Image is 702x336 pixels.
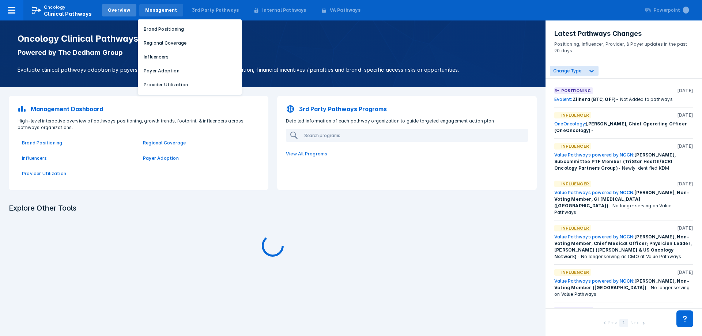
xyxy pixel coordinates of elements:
div: Internal Pathways [262,7,306,14]
p: Influencer [561,225,589,231]
span: Clinical Pathways [44,11,92,17]
a: Value Pathways powered by NCCN: [554,278,634,284]
p: Detailed information of each pathway organization to guide targeted engagement action plan [282,118,532,124]
input: Search programs [301,129,521,141]
a: Value Pathways powered by NCCN: [554,152,634,158]
p: [DATE] [677,225,693,231]
p: Positioning [561,307,591,313]
div: - No longer serving as CMO at Value Pathways [554,234,693,260]
div: Powerpoint [654,7,689,14]
a: Provider Utilization [22,170,134,177]
p: Positioning [561,87,591,94]
p: Management Dashboard [31,105,103,113]
p: [DATE] [677,112,693,118]
p: Evaluate clinical pathways adoption by payers and providers, implementation sophistication, finan... [18,66,528,74]
div: Contact Support [676,310,693,327]
p: High-level interactive overview of pathways positioning, growth trends, footprint, & influencers ... [13,118,264,131]
p: Brand Positioning [144,26,184,33]
p: Influencer [561,181,589,187]
p: Positioning, Influencer, Provider, & Payer updates in the past 90 days [554,38,693,54]
span: Ziihera (BTC, OFF) [573,97,616,102]
p: Regional Coverage [144,40,186,46]
button: Provider Utilization [138,79,242,90]
span: Change Type [553,68,581,73]
div: VA Pathways [330,7,361,14]
a: Management Dashboard [13,100,264,118]
p: Influencer [561,143,589,150]
a: Management [139,4,183,16]
p: Influencer [561,269,589,276]
p: Powered by The Dedham Group [18,48,528,57]
a: Evolent: [554,97,573,102]
p: [DATE] [677,87,693,94]
a: Value Pathways powered by NCCN: [554,234,634,239]
div: - No longer serving on Value Pathways [554,189,693,216]
a: Overview [102,4,136,16]
h3: Explore Other Tools [4,203,541,217]
div: - Not Added to pathways [554,96,693,103]
p: Oncology [44,4,66,11]
a: Brand Positioning [22,140,134,146]
a: OneOncology: [554,121,586,127]
a: Influencers [22,155,134,162]
p: [DATE] [677,307,693,313]
h1: Oncology Clinical Pathways Tool [18,34,528,44]
button: Influencers [138,52,242,63]
h3: Latest Pathways Changes [554,29,693,38]
a: 3rd Party Pathways [186,4,245,16]
p: [DATE] [677,181,693,187]
div: 3rd Party Pathways [192,7,239,14]
span: [PERSON_NAME], Chief Operating Officer (OneOncology) [554,121,687,133]
p: [DATE] [677,269,693,276]
p: 3rd Party Pathways Programs [299,105,387,113]
a: Payer Adoption [143,155,255,162]
span: [PERSON_NAME], Subcommittee PTF Member (TriStar Health/SCRI Oncology Partners Group) [554,152,676,171]
p: [DATE] [677,143,693,150]
p: Payer Adoption [144,68,180,74]
button: Regional Coverage [138,38,242,49]
div: 1 [619,319,628,327]
div: - No longer serving on Value Pathways [554,278,693,298]
p: Provider Utilization [144,82,188,88]
p: Influencers [144,54,169,60]
span: [PERSON_NAME], Non-Voting Member, GI [MEDICAL_DATA] ([GEOGRAPHIC_DATA]) [554,190,690,208]
a: Regional Coverage [143,140,255,146]
div: - Newly identified KDM [554,152,693,171]
div: Management [145,7,177,14]
a: View All Programs [282,146,532,162]
div: Prev [608,320,617,327]
div: Next [630,320,640,327]
a: Value Pathways powered by NCCN: [554,190,634,195]
div: - [554,121,693,134]
button: Brand Positioning [138,24,242,35]
a: 3rd Party Pathways Programs [282,100,532,118]
p: Influencer [561,112,589,118]
button: Payer Adoption [138,65,242,76]
div: Overview [108,7,131,14]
